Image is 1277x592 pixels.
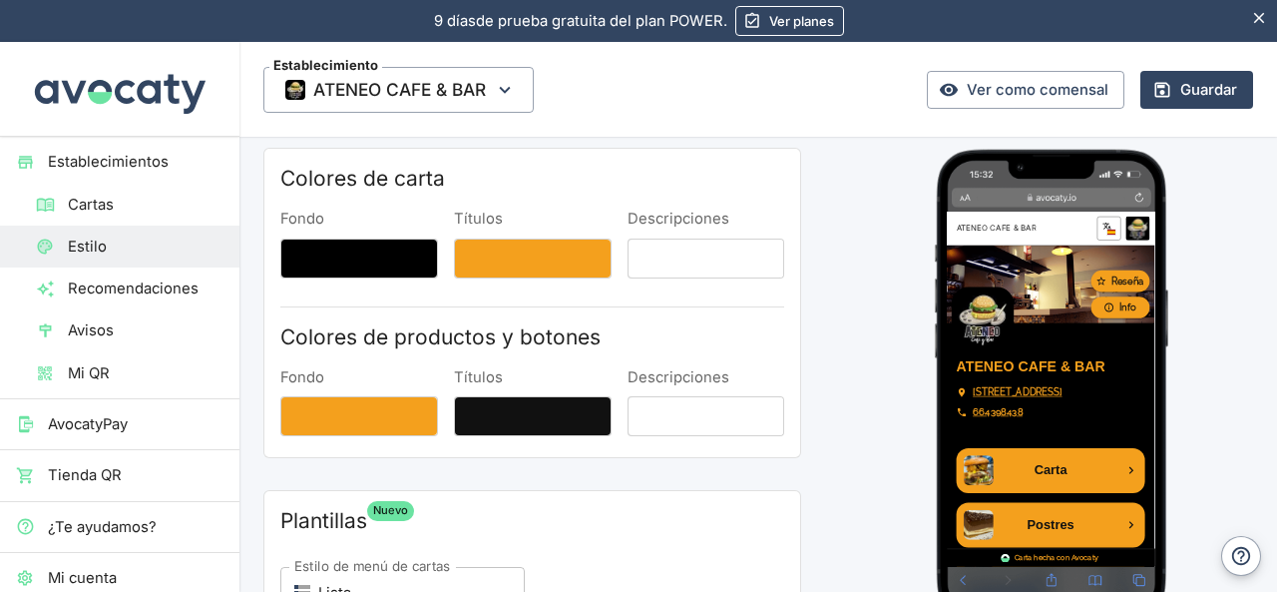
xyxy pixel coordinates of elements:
label: Descripciones [628,367,785,388]
h2: Colores de carta [280,165,784,193]
button: Info del restaurante [298,8,338,48]
label: Fondo [280,209,438,230]
button: Idioma [250,8,290,48]
img: Avocaty logo [90,571,104,585]
span: Beta [280,507,367,551]
img: Imagen de restaurante [8,126,112,230]
span: Establecimiento [269,59,382,72]
span: Tienda QR [48,464,223,486]
h1: ATENEO CAFE & BAR [16,245,330,273]
button: Guardar [1140,71,1253,109]
label: Estilo de menú de cartas [294,557,451,576]
span: Carta [146,419,201,444]
img: Avocaty [30,42,210,136]
button: EstablecimientoThumbnailATENEO CAFE & BAR [263,67,534,113]
img: Logo ATENEO CAFE & BAR [298,8,338,48]
iframe: Vista previa [948,212,1155,567]
label: Títulos [454,367,612,388]
span: Establecimientos [48,151,223,173]
span: Mi cuenta [48,567,223,589]
span: Recomendaciones [68,278,223,299]
span: ATENEO CAFE & BAR [263,67,534,113]
button: Esconder aviso [1242,1,1277,36]
span: Estilo [68,236,223,258]
span: Cartas [68,194,223,216]
p: de prueba gratuita del plan POWER. [434,10,727,32]
label: Títulos [454,209,612,230]
a: Llamar al restaurante: 664398438 [44,324,127,343]
a: Abrir en Google Maps: Plaza Dr. Cajal, 7, 46380 Cheste, Valencia, España [44,292,193,310]
a: Carta [16,394,330,469]
span: Nuevo [367,501,414,521]
a: Reseña [240,98,338,134]
button: Info [240,142,338,178]
span: AvocatyPay [48,413,223,435]
a: Postres [16,485,330,560]
span: ATENEO CAFE & BAR [313,75,486,105]
span: Mi QR [68,362,223,384]
span: ¿Te ayudamos? [48,516,223,538]
button: Ayuda y contacto [1221,536,1261,576]
span: 9 días [434,12,476,30]
a: Ver planes [735,6,844,36]
label: Descripciones [628,209,785,230]
h2: Colores de productos y botones [280,323,784,351]
label: Fondo [280,367,438,388]
h2: Plantillas [280,507,367,535]
svg: Spain [267,30,281,39]
span: Postres [134,510,213,535]
img: Thumbnail [285,80,305,100]
span: Avisos [68,319,223,341]
a: Ver como comensal [927,71,1124,109]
